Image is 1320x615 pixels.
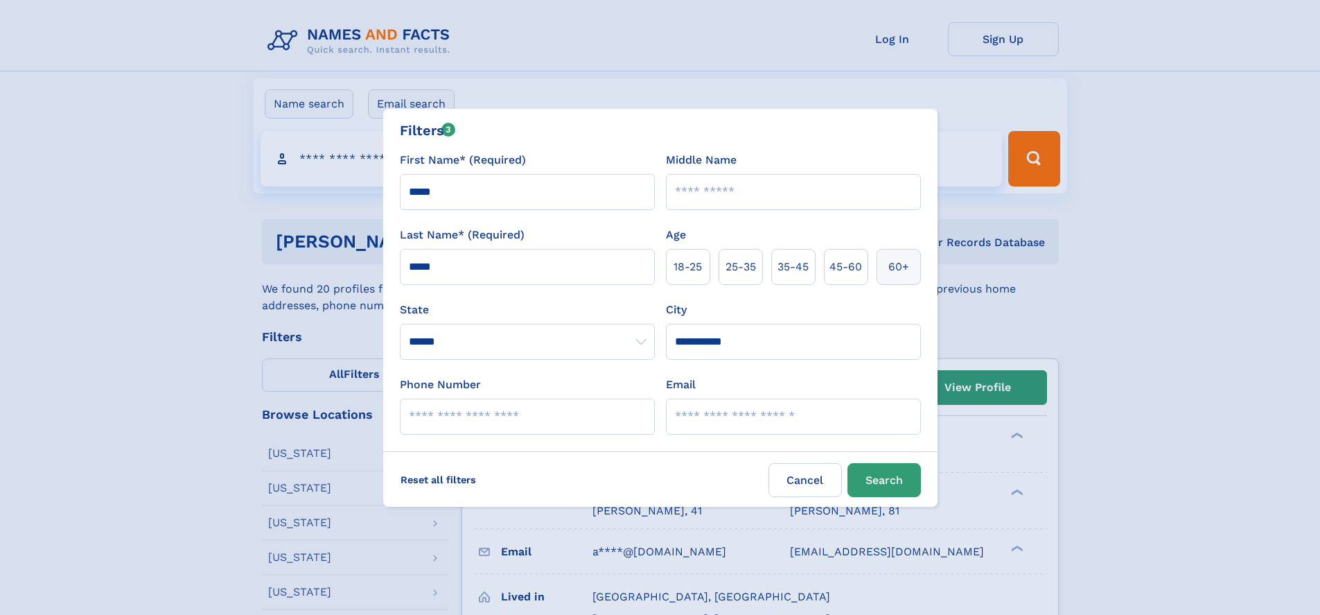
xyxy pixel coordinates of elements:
span: 25‑35 [725,259,756,275]
label: Email [666,376,696,393]
span: 45‑60 [829,259,862,275]
label: Reset all filters [391,463,485,496]
label: First Name* (Required) [400,152,526,168]
label: City [666,302,687,318]
label: Phone Number [400,376,481,393]
label: Last Name* (Required) [400,227,525,243]
span: 18‑25 [674,259,702,275]
div: Filters [400,120,456,141]
span: 60+ [888,259,909,275]
span: 35‑45 [777,259,809,275]
label: Middle Name [666,152,737,168]
label: Cancel [768,463,842,497]
button: Search [847,463,921,497]
label: Age [666,227,686,243]
label: State [400,302,655,318]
